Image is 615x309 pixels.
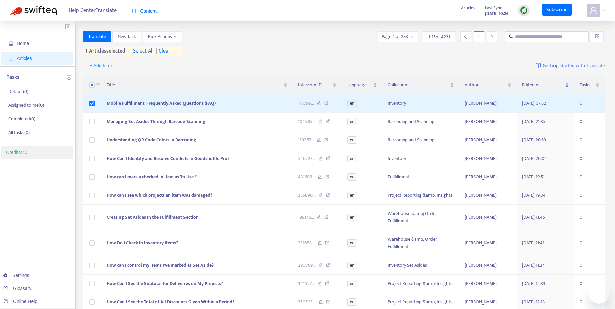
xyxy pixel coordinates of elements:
[347,192,357,199] span: en
[96,82,100,86] span: down
[463,34,468,39] span: left
[8,115,35,122] p: Completed ( 0 )
[347,280,357,287] span: en
[490,34,494,39] span: right
[522,154,547,162] span: [DATE] 20:04
[574,131,605,149] td: 0
[428,33,450,40] span: 1 - 15 of 4231
[6,150,27,155] a: Credits:40
[459,186,517,205] td: [PERSON_NAME]
[107,173,197,181] span: How can I mark a checked in item as 'In Use'?
[589,6,597,14] span: user
[156,46,157,56] span: |
[8,129,30,136] p: All tasks ( 0 )
[83,47,126,55] span: 1 articles selected
[580,81,594,89] span: Tasks
[574,76,605,94] th: Tasks
[347,155,357,162] span: en
[543,62,605,70] span: Getting started with Translate
[118,33,136,40] span: New Task
[107,81,282,89] span: Title
[347,173,357,181] span: en
[143,31,182,42] button: Bulk Actionsdown
[9,56,13,61] span: account-book
[88,33,106,40] span: Translate
[67,75,71,80] span: plus-circle
[347,118,357,125] span: en
[522,99,546,107] span: [DATE] 07:52
[347,81,372,89] span: Language
[485,10,508,17] strong: [DATE] 10:24
[347,136,357,144] span: en
[154,47,170,55] span: clear
[522,239,544,247] span: [DATE] 11:41
[298,280,315,287] span: 341557 ...
[132,9,136,13] span: book
[485,4,502,12] span: Last Sync
[574,205,605,230] td: 0
[298,100,314,107] span: 118795 ...
[7,73,19,81] p: Tasks
[574,149,605,168] td: 0
[10,6,57,15] img: Swifteq
[90,62,113,70] span: + Add filter
[347,262,357,269] span: en
[574,256,605,275] td: 0
[522,118,545,125] span: [DATE] 21:35
[522,213,545,221] span: [DATE] 11:45
[298,192,316,199] span: 355890 ...
[3,286,31,291] a: Glossary
[522,298,545,306] span: [DATE] 12:18
[459,94,517,113] td: [PERSON_NAME]
[347,298,357,306] span: en
[347,214,357,221] span: en
[459,113,517,131] td: [PERSON_NAME]
[574,94,605,113] td: 0
[459,131,517,149] td: [PERSON_NAME]
[148,33,177,40] span: Bulk Actions
[465,81,506,89] span: Author
[107,136,196,144] span: Understanding QR Code Colors in Barcoding
[574,168,605,186] td: 0
[107,239,178,247] span: How Do I Check In Inventory Items?
[522,173,545,181] span: [DATE] 19:51
[574,230,605,256] td: 0
[112,31,141,42] button: New Task
[536,63,541,68] img: image-link
[536,60,605,71] a: Getting started with Translate
[133,47,154,55] span: select all
[107,298,234,306] span: How Can I See the Total of All Discounts Given Within a Period?
[382,205,459,230] td: Warehouse &amp; Order Fulfillment
[173,35,177,38] span: down
[382,256,459,275] td: Inventory Set Asides
[459,149,517,168] td: [PERSON_NAME]
[17,56,32,61] span: Articles
[520,6,528,15] img: sync.dc5367851b00ba804db3.png
[382,94,459,113] td: Inventory
[107,280,223,287] span: How Can I See the Subtotal for Deliveries on My Projects?
[382,76,459,94] th: Collection
[382,230,459,256] td: Warehouse &amp; Order Fulfillment
[382,275,459,293] td: Project Reporting &amp; Insights
[69,4,117,17] span: Help Center Translate
[522,81,564,89] span: Edited At
[101,76,293,94] th: Title
[459,205,517,230] td: [PERSON_NAME]
[3,273,29,278] a: Settings
[382,168,459,186] td: Fullfillment
[382,131,459,149] td: Barcoding and Scanning
[459,168,517,186] td: [PERSON_NAME]
[347,239,357,247] span: en
[298,118,315,125] span: 104585 ...
[459,256,517,275] td: [PERSON_NAME]
[542,4,572,16] a: Subscribe
[298,173,315,181] span: 431686 ...
[107,191,212,199] span: How can I see which projects an item was damaged?
[9,41,13,46] span: home
[522,136,546,144] span: [DATE] 20:10
[298,298,316,306] span: 350523 ...
[509,34,514,39] span: search
[298,214,314,221] span: 199175 ...
[522,261,545,269] span: [DATE] 11:34
[8,88,28,95] p: Default ( 0 )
